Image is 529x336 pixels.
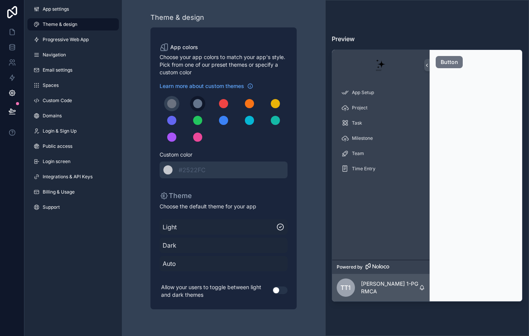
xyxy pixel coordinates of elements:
[27,3,119,15] a: App settings
[27,186,119,198] a: Billing & Usage
[337,264,363,270] span: Powered by
[43,174,93,180] span: Integrations & API Keys
[332,260,430,274] a: Powered by
[160,203,288,210] span: Choose the default theme for your app
[43,82,59,88] span: Spaces
[340,283,351,292] span: TT1
[150,12,204,23] div: Theme & design
[27,34,119,46] a: Progressive Web App
[43,189,75,195] span: Billing & Usage
[179,166,206,174] span: #2522FC
[27,18,119,30] a: Theme & design
[163,259,284,268] span: Auto
[436,56,463,68] button: Button
[27,110,119,122] a: Domains
[160,151,281,158] span: Custom color
[43,143,72,149] span: Public access
[27,125,119,137] a: Login & Sign Up
[160,82,253,90] a: Learn more about custom themes
[43,37,89,43] span: Progressive Web App
[27,140,119,152] a: Public access
[160,53,288,76] span: Choose your app colors to match your app's style. Pick from one of our preset themes or specify a...
[43,67,72,73] span: Email settings
[43,113,62,119] span: Domains
[332,80,430,260] div: scrollable content
[27,49,119,61] a: Navigation
[160,82,244,90] span: Learn more about custom themes
[337,116,425,130] a: Task
[160,190,192,201] p: Theme
[352,166,376,172] span: Time Entry
[170,43,198,51] span: App colors
[352,105,368,111] span: Project
[43,21,77,27] span: Theme & design
[352,135,373,141] span: Milestone
[352,150,364,157] span: Team
[337,131,425,145] a: Milestone
[332,34,523,43] h3: Preview
[352,120,362,126] span: Task
[352,90,374,96] span: App Setup
[43,158,70,165] span: Login screen
[27,201,119,213] a: Support
[160,282,272,300] p: Allow your users to toggle between light and dark themes
[337,101,425,115] a: Project
[27,171,119,183] a: Integrations & API Keys
[361,280,419,295] p: [PERSON_NAME] 1-PG RMCA
[27,64,119,76] a: Email settings
[163,222,276,232] span: Light
[27,79,119,91] a: Spaces
[376,59,386,71] img: App logo
[337,147,425,160] a: Team
[43,98,72,104] span: Custom Code
[337,86,425,99] a: App Setup
[43,52,66,58] span: Navigation
[43,6,69,12] span: App settings
[27,94,119,107] a: Custom Code
[337,162,425,176] a: Time Entry
[43,204,60,210] span: Support
[27,155,119,168] a: Login screen
[163,241,284,250] span: Dark
[43,128,77,134] span: Login & Sign Up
